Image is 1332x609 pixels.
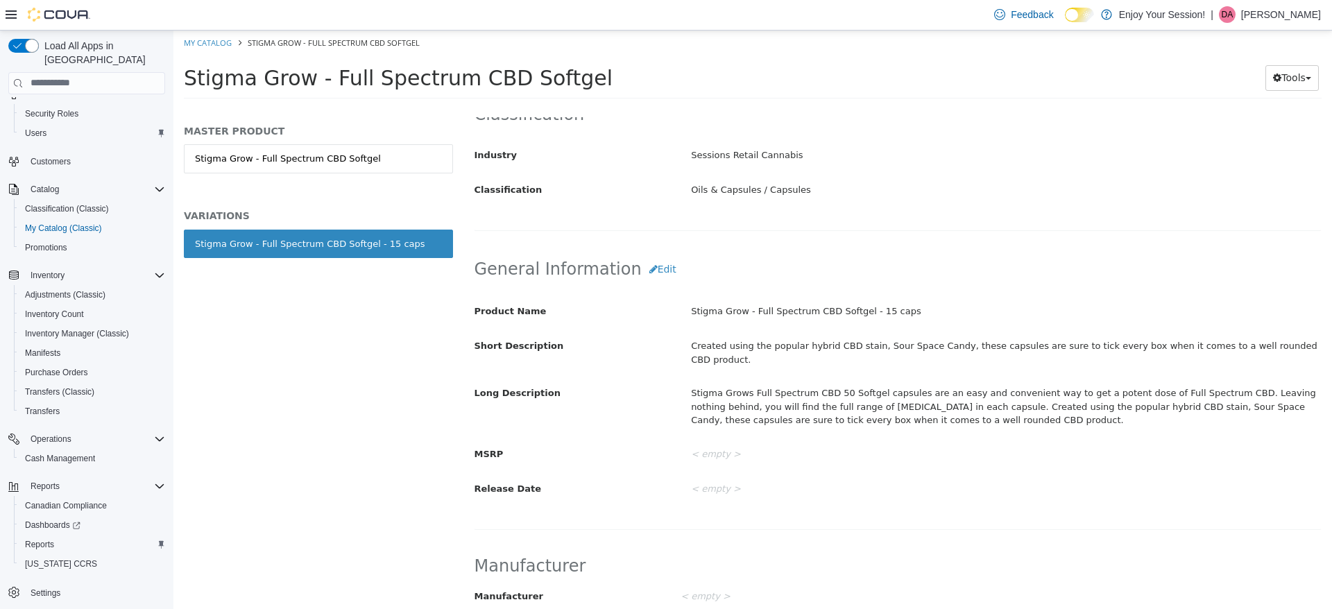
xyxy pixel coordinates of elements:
div: < empty > [507,554,1086,578]
span: Canadian Compliance [25,500,107,511]
span: Purchase Orders [19,364,165,381]
a: [US_STATE] CCRS [19,556,103,572]
div: Created using the popular hybrid CBD stain, Sour Space Candy, these capsules are sure to tick eve... [507,304,1158,341]
span: Operations [25,431,165,447]
div: Stigma Grow - Full Spectrum CBD Softgel - 15 caps [507,269,1158,293]
span: Operations [31,434,71,445]
p: | [1211,6,1213,23]
a: Manifests [19,345,66,361]
div: Darryl Allen [1219,6,1236,23]
span: Stigma Grow - Full Spectrum CBD Softgel [10,35,439,60]
span: Reports [19,536,165,553]
span: Transfers (Classic) [25,386,94,397]
h2: General Information [301,226,1148,252]
span: Classification [301,154,369,164]
span: Security Roles [19,105,165,122]
span: DA [1222,6,1233,23]
span: Industry [301,119,344,130]
span: My Catalog (Classic) [25,223,102,234]
span: Manufacturer [301,560,370,571]
a: Inventory Manager (Classic) [19,325,135,342]
button: Inventory [3,266,171,285]
button: Inventory Manager (Classic) [14,324,171,343]
a: Inventory Count [19,306,89,323]
span: Reports [25,478,165,495]
span: Feedback [1011,8,1053,22]
span: Dashboards [25,520,80,531]
span: Inventory Manager (Classic) [19,325,165,342]
div: Sessions Retail Cannabis [507,113,1158,137]
h2: Manufacturer [301,525,1148,547]
a: Cash Management [19,450,101,467]
span: Settings [25,583,165,601]
button: Security Roles [14,104,171,123]
span: Short Description [301,310,391,320]
div: < empty > [507,412,1158,436]
button: Reports [25,478,65,495]
button: Inventory Count [14,304,171,324]
a: My Catalog (Classic) [19,220,108,237]
span: Reports [31,481,60,492]
a: Users [19,125,52,141]
span: Inventory Count [25,309,84,320]
span: Adjustments (Classic) [25,289,105,300]
span: Inventory [31,270,65,281]
span: Security Roles [25,108,78,119]
span: Users [25,128,46,139]
button: Reports [3,477,171,496]
span: Transfers [25,406,60,417]
button: Settings [3,582,171,602]
span: MSRP [301,418,330,429]
span: Inventory [25,267,165,284]
span: Product Name [301,275,373,286]
button: Adjustments (Classic) [14,285,171,304]
button: My Catalog (Classic) [14,218,171,238]
p: Enjoy Your Session! [1119,6,1206,23]
span: Settings [31,587,60,599]
span: Load All Apps in [GEOGRAPHIC_DATA] [39,39,165,67]
a: Transfers [19,403,65,420]
span: [US_STATE] CCRS [25,558,97,569]
span: Long Description [301,357,387,368]
span: Customers [31,156,71,167]
h5: VARIATIONS [10,179,280,191]
p: [PERSON_NAME] [1241,6,1321,23]
span: Adjustments (Classic) [19,286,165,303]
span: Classification (Classic) [19,200,165,217]
span: Release Date [301,453,368,463]
span: Transfers (Classic) [19,384,165,400]
span: Purchase Orders [25,367,88,378]
button: [US_STATE] CCRS [14,554,171,574]
span: Cash Management [19,450,165,467]
span: Manifests [25,348,60,359]
span: Dark Mode [1065,22,1066,23]
div: Stigma Grows Full Spectrum CBD 50 Softgel capsules are an easy and convenient way to get a potent... [507,351,1158,402]
a: Customers [25,153,76,170]
a: Classification (Classic) [19,200,114,217]
button: Promotions [14,238,171,257]
a: Dashboards [19,517,86,533]
span: Manifests [19,345,165,361]
span: Reports [25,539,54,550]
div: Oils & Capsules / Capsules [507,148,1158,172]
button: Cash Management [14,449,171,468]
button: Catalog [25,181,65,198]
button: Operations [3,429,171,449]
button: Inventory [25,267,70,284]
button: Tools [1092,35,1145,60]
span: Stigma Grow - Full Spectrum CBD Softgel [74,7,246,17]
a: Adjustments (Classic) [19,286,111,303]
div: Stigma Grow - Full Spectrum CBD Softgel - 15 caps [22,207,252,221]
button: Canadian Compliance [14,496,171,515]
a: Settings [25,585,66,601]
span: Canadian Compliance [19,497,165,514]
a: Reports [19,536,60,553]
button: Classification (Classic) [14,199,171,218]
span: Cash Management [25,453,95,464]
img: Cova [28,8,90,22]
a: Security Roles [19,105,84,122]
button: Transfers (Classic) [14,382,171,402]
span: Promotions [25,242,67,253]
span: Inventory Count [19,306,165,323]
span: Catalog [25,181,165,198]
